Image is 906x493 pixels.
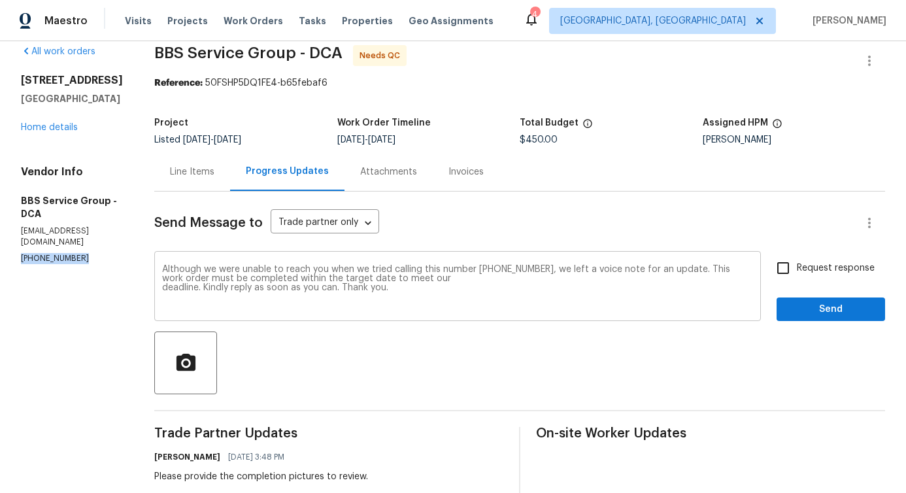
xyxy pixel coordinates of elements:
[21,253,123,264] p: [PHONE_NUMBER]
[21,194,123,220] h5: BBS Service Group - DCA
[154,118,188,127] h5: Project
[228,450,284,464] span: [DATE] 3:48 PM
[807,14,886,27] span: [PERSON_NAME]
[21,47,95,56] a: All work orders
[777,297,885,322] button: Send
[154,216,263,229] span: Send Message to
[214,135,241,144] span: [DATE]
[520,135,558,144] span: $450.00
[21,226,123,248] p: [EMAIL_ADDRESS][DOMAIN_NAME]
[246,165,329,178] div: Progress Updates
[703,118,768,127] h5: Assigned HPM
[530,8,539,21] div: 4
[337,118,431,127] h5: Work Order Timeline
[21,74,123,87] h2: [STREET_ADDRESS]
[170,165,214,178] div: Line Items
[787,301,875,318] span: Send
[44,14,88,27] span: Maestro
[772,118,782,135] span: The hpm assigned to this work order.
[21,92,123,105] h5: [GEOGRAPHIC_DATA]
[154,76,885,90] div: 50FSHP5DQ1FE4-b65febaf6
[154,78,203,88] b: Reference:
[582,118,593,135] span: The total cost of line items that have been proposed by Opendoor. This sum includes line items th...
[797,262,875,275] span: Request response
[299,16,326,25] span: Tasks
[337,135,395,144] span: -
[409,14,494,27] span: Geo Assignments
[21,165,123,178] h4: Vendor Info
[154,135,241,144] span: Listed
[21,123,78,132] a: Home details
[560,14,746,27] span: [GEOGRAPHIC_DATA], [GEOGRAPHIC_DATA]
[360,49,405,62] span: Needs QC
[125,14,152,27] span: Visits
[271,212,379,234] div: Trade partner only
[337,135,365,144] span: [DATE]
[536,427,885,440] span: On-site Worker Updates
[183,135,210,144] span: [DATE]
[224,14,283,27] span: Work Orders
[703,135,886,144] div: [PERSON_NAME]
[183,135,241,144] span: -
[154,470,368,483] div: Please provide the completion pictures to review.
[154,450,220,464] h6: [PERSON_NAME]
[368,135,395,144] span: [DATE]
[154,427,503,440] span: Trade Partner Updates
[167,14,208,27] span: Projects
[162,265,753,311] textarea: Although we were unable to reach you when we tried calling this number [PHONE_NUMBER], we left a ...
[520,118,579,127] h5: Total Budget
[360,165,417,178] div: Attachments
[154,45,343,61] span: BBS Service Group - DCA
[342,14,393,27] span: Properties
[448,165,484,178] div: Invoices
